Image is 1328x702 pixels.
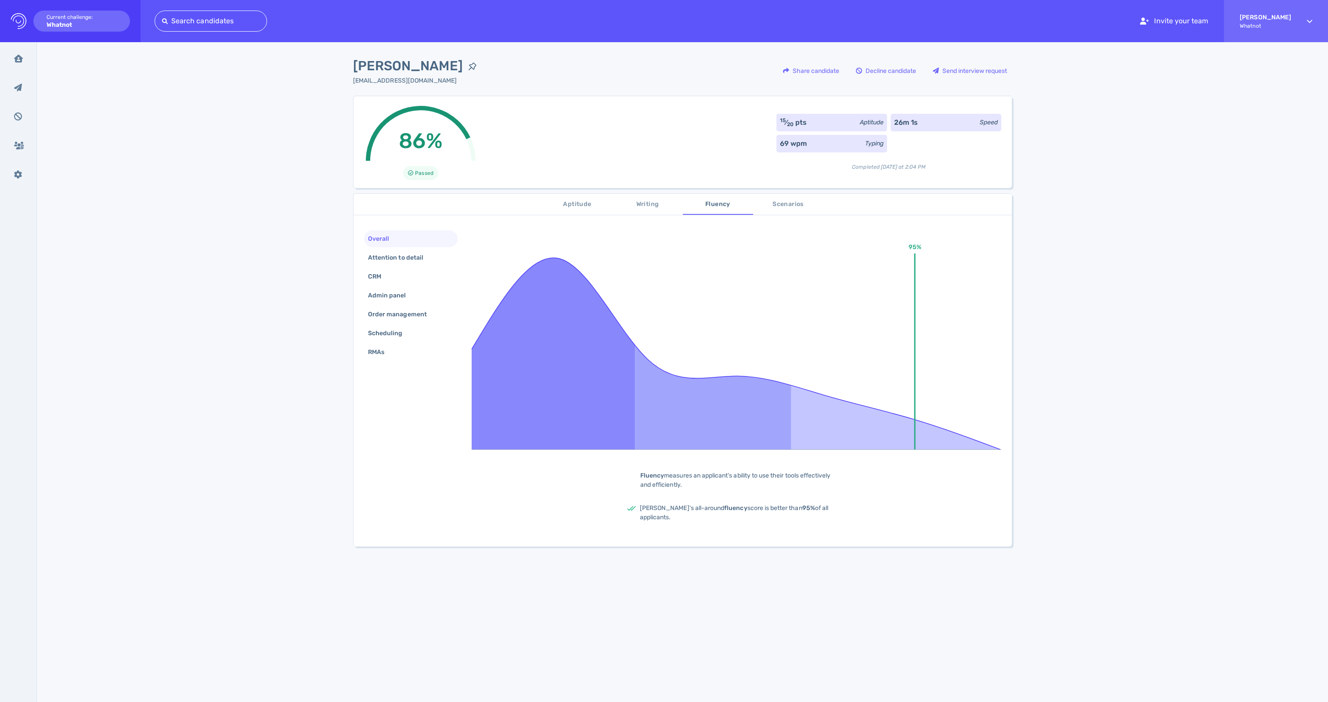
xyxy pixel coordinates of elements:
div: Aptitude [860,118,884,127]
div: RMAs [366,346,395,358]
div: Speed [980,118,998,127]
span: Aptitude [548,199,607,210]
span: [PERSON_NAME] [353,56,463,76]
sub: 20 [787,121,794,127]
span: 86% [399,128,442,153]
strong: [PERSON_NAME] [1240,14,1291,21]
div: Scheduling [366,327,413,340]
button: Decline candidate [851,60,921,81]
div: CRM [366,270,392,283]
div: Click to copy the email address [353,76,482,85]
text: 95% [909,243,921,251]
div: Attention to detail [366,251,434,264]
div: Order management [366,308,437,321]
span: Fluency [688,199,748,210]
div: Send interview request [928,61,1011,81]
b: Fluency [640,472,664,479]
span: Whatnot [1240,23,1291,29]
div: 26m 1s [894,117,918,128]
b: fluency [724,504,747,512]
div: Admin panel [366,289,417,302]
button: Send interview request [928,60,1012,81]
div: Decline candidate [852,61,920,81]
div: 69 wpm [780,138,807,149]
div: Share candidate [779,61,844,81]
span: Passed [415,168,433,178]
button: Share candidate [778,60,844,81]
div: measures an applicant's ability to use their tools effectively and efficiently. [627,471,846,489]
div: Completed [DATE] at 2:04 PM [776,156,1001,171]
span: Scenarios [758,199,818,210]
span: Writing [618,199,678,210]
div: Typing [865,139,884,148]
div: ⁄ pts [780,117,807,128]
b: 95% [802,504,815,512]
div: Overall [366,232,400,245]
sup: 15 [780,117,786,123]
span: [PERSON_NAME]'s all-around score is better than of all applicants. [640,504,828,521]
